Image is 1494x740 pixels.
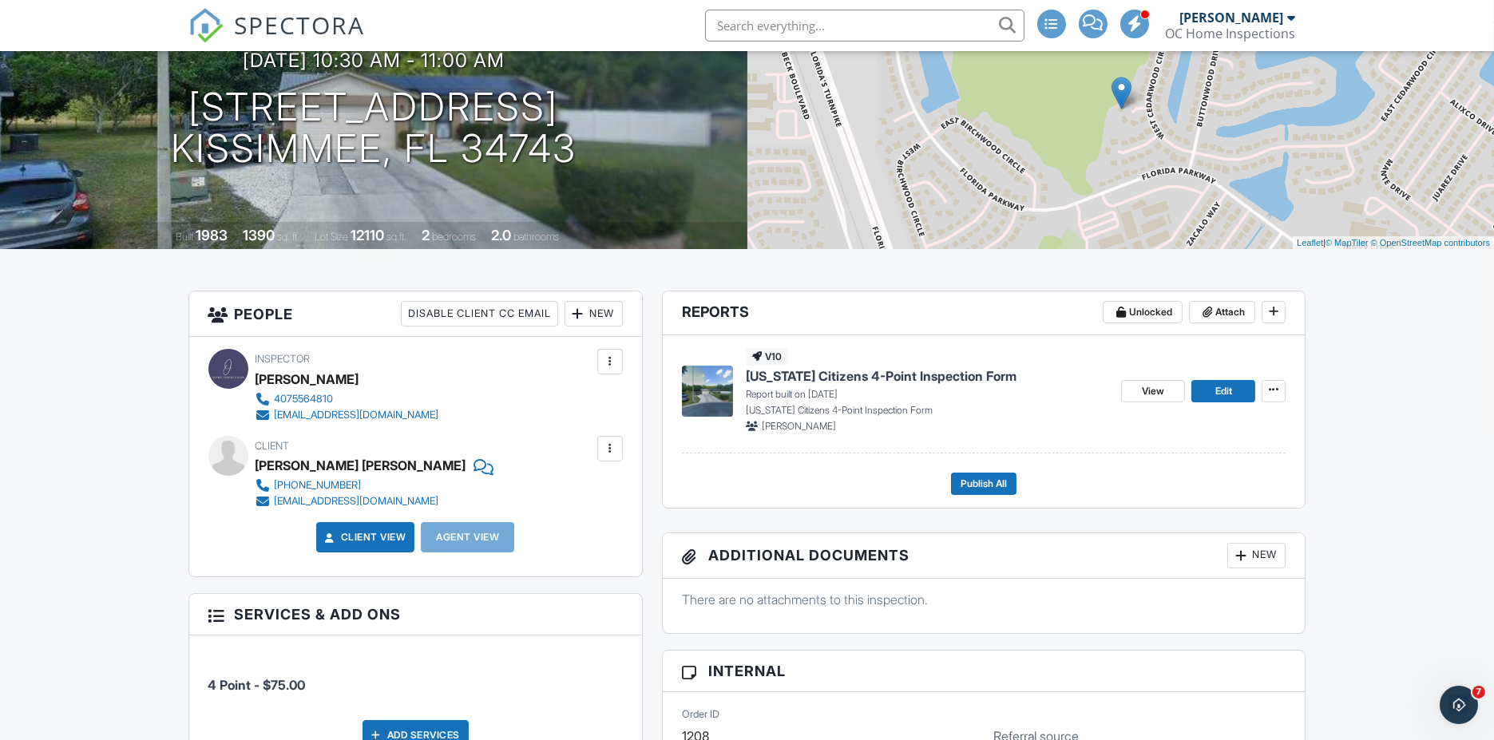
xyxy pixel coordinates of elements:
a: Leaflet [1297,238,1323,247]
a: © OpenStreetMap contributors [1371,238,1490,247]
div: 12110 [351,227,384,243]
label: Order ID [682,707,719,722]
div: New [565,301,623,326]
h3: Services & Add ons [189,594,642,635]
span: Client [256,440,290,452]
span: sq. ft. [277,231,299,243]
a: © MapTiler [1326,238,1369,247]
div: 1983 [196,227,228,243]
div: [EMAIL_ADDRESS][DOMAIN_NAME] [275,409,439,421]
li: Service: 4 Point [208,647,623,706]
div: 4075564810 [275,393,334,406]
div: Disable Client CC Email [401,301,558,326]
h3: Additional Documents [663,533,1306,579]
a: Client View [322,529,406,545]
a: 4075564810 [256,391,439,407]
input: Search everything... [705,10,1024,42]
div: 1390 [243,227,275,243]
a: [EMAIL_ADDRESS][DOMAIN_NAME] [256,493,481,509]
img: The Best Home Inspection Software - Spectora [188,8,224,43]
span: 4 Point - $75.00 [208,677,306,693]
a: [EMAIL_ADDRESS][DOMAIN_NAME] [256,407,439,423]
h1: [STREET_ADDRESS] Kissimmee, FL 34743 [171,86,577,171]
h3: Internal [663,651,1306,692]
div: New [1227,543,1286,568]
div: OC Home Inspections [1166,26,1296,42]
div: [PERSON_NAME] [256,367,359,391]
div: [PERSON_NAME] [1180,10,1284,26]
div: [EMAIL_ADDRESS][DOMAIN_NAME] [275,495,439,508]
a: SPECTORA [188,22,366,55]
div: [PERSON_NAME] [PERSON_NAME] [256,453,466,477]
p: There are no attachments to this inspection. [682,591,1286,608]
iframe: Intercom live chat [1440,686,1478,724]
span: sq.ft. [386,231,406,243]
h3: People [189,291,642,337]
div: 2 [422,227,430,243]
span: SPECTORA [235,8,366,42]
span: bathrooms [513,231,559,243]
span: Inspector [256,353,311,365]
div: [PHONE_NUMBER] [275,479,362,492]
span: Built [176,231,193,243]
div: 2.0 [491,227,511,243]
span: 7 [1472,686,1485,698]
div: | [1293,236,1494,250]
h3: [DATE] 10:30 am - 11:00 am [243,49,505,71]
span: Lot Size [315,231,348,243]
a: [PHONE_NUMBER] [256,477,481,493]
span: bedrooms [432,231,476,243]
